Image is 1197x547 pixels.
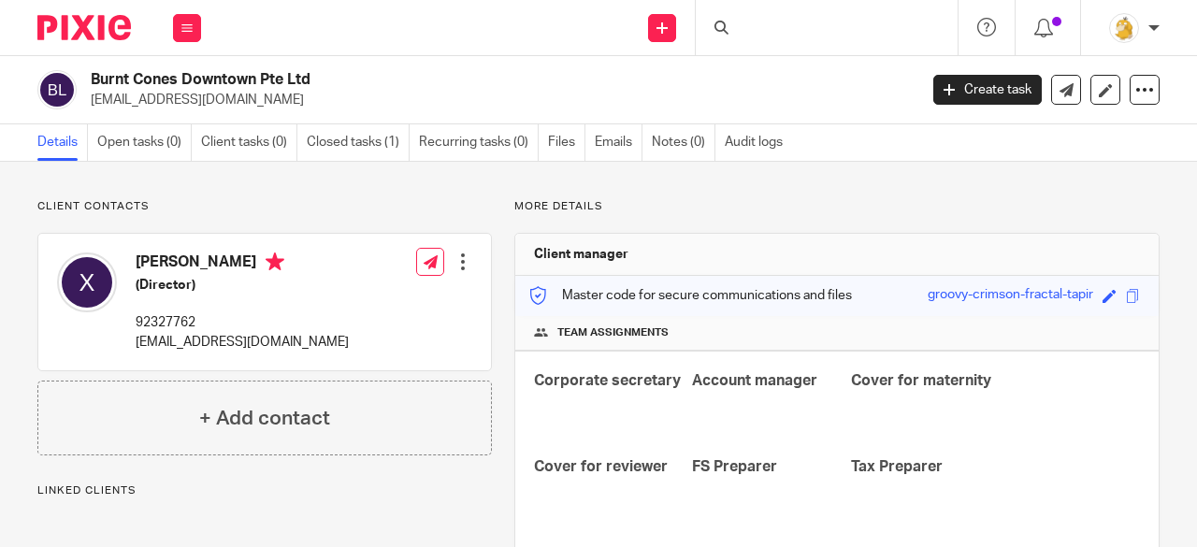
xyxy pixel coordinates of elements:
[37,15,131,40] img: Pixie
[97,124,192,161] a: Open tasks (0)
[37,199,492,214] p: Client contacts
[136,333,349,352] p: [EMAIL_ADDRESS][DOMAIN_NAME]
[851,459,943,474] span: Tax Preparer
[933,75,1042,105] a: Create task
[1051,75,1081,105] a: Send new email
[534,459,668,474] span: Cover for reviewer
[136,252,349,276] h4: [PERSON_NAME]
[928,285,1093,307] div: groovy-crimson-fractal-tapir
[307,124,410,161] a: Closed tasks (1)
[201,124,297,161] a: Client tasks (0)
[529,286,852,305] p: Master code for secure communications and files
[595,124,642,161] a: Emails
[37,124,88,161] a: Details
[91,91,905,109] p: [EMAIL_ADDRESS][DOMAIN_NAME]
[1109,13,1139,43] img: MicrosoftTeams-image.png
[692,373,817,388] span: Account manager
[557,325,669,340] span: Team assignments
[725,124,792,161] a: Audit logs
[652,124,715,161] a: Notes (0)
[1090,75,1120,105] a: Edit client
[851,373,991,388] span: Cover for maternity
[514,199,1160,214] p: More details
[1126,289,1140,303] span: Copy to clipboard
[37,70,77,109] img: svg%3E
[37,483,492,498] p: Linked clients
[1103,289,1117,303] span: Edit code
[534,245,628,264] h3: Client manager
[136,276,349,295] h5: (Director)
[91,70,743,90] h2: Burnt Cones Downtown Pte Ltd
[534,373,681,388] span: Corporate secretary
[692,459,777,474] span: FS Preparer
[57,252,117,312] img: svg%3E
[548,124,585,161] a: Files
[266,252,284,271] i: Primary
[199,404,330,433] h4: + Add contact
[136,313,349,332] p: 92327762
[419,124,539,161] a: Recurring tasks (0)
